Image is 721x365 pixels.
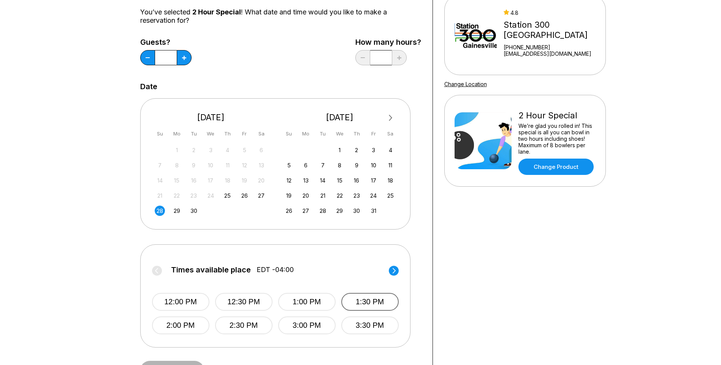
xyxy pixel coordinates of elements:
[334,145,345,155] div: Choose Wednesday, October 1st, 2025
[518,123,596,155] div: We’re glad you rolled in! This special is all you can bowl in two hours including shoes! Maximum ...
[239,190,250,201] div: Choose Friday, September 26th, 2025
[206,160,216,170] div: Not available Wednesday, September 10th, 2025
[318,190,328,201] div: Choose Tuesday, October 21st, 2025
[189,160,199,170] div: Not available Tuesday, September 9th, 2025
[256,129,266,139] div: Sa
[206,190,216,201] div: Not available Wednesday, September 24th, 2025
[239,160,250,170] div: Not available Friday, September 12th, 2025
[189,175,199,186] div: Not available Tuesday, September 16th, 2025
[385,145,396,155] div: Choose Saturday, October 4th, 2025
[278,316,336,334] button: 3:00 PM
[215,293,273,311] button: 12:30 PM
[155,129,165,139] div: Su
[385,160,396,170] div: Choose Saturday, October 11th, 2025
[444,81,487,87] a: Change Location
[518,110,596,121] div: 2 Hour Special
[504,20,602,40] div: Station 300 [GEOGRAPHIC_DATA]
[352,160,362,170] div: Choose Thursday, October 9th, 2025
[385,190,396,201] div: Choose Saturday, October 25th, 2025
[239,129,250,139] div: Fr
[352,129,362,139] div: Th
[171,266,251,274] span: Times available place
[284,175,294,186] div: Choose Sunday, October 12th, 2025
[206,145,216,155] div: Not available Wednesday, September 3rd, 2025
[284,160,294,170] div: Choose Sunday, October 5th, 2025
[215,316,273,334] button: 2:30 PM
[385,112,397,124] button: Next Month
[172,190,182,201] div: Not available Monday, September 22nd, 2025
[284,190,294,201] div: Choose Sunday, October 19th, 2025
[352,190,362,201] div: Choose Thursday, October 23rd, 2025
[368,175,379,186] div: Choose Friday, October 17th, 2025
[301,129,311,139] div: Mo
[368,160,379,170] div: Choose Friday, October 10th, 2025
[368,145,379,155] div: Choose Friday, October 3rd, 2025
[301,160,311,170] div: Choose Monday, October 6th, 2025
[256,145,266,155] div: Not available Saturday, September 6th, 2025
[504,50,602,57] a: [EMAIL_ADDRESS][DOMAIN_NAME]
[284,206,294,216] div: Choose Sunday, October 26th, 2025
[352,175,362,186] div: Choose Thursday, October 16th, 2025
[301,206,311,216] div: Choose Monday, October 27th, 2025
[385,129,396,139] div: Sa
[152,316,209,334] button: 2:00 PM
[368,129,379,139] div: Fr
[334,175,345,186] div: Choose Wednesday, October 15th, 2025
[206,129,216,139] div: We
[155,206,165,216] div: Choose Sunday, September 28th, 2025
[222,129,233,139] div: Th
[355,38,421,46] label: How many hours?
[140,82,157,91] label: Date
[172,175,182,186] div: Not available Monday, September 15th, 2025
[172,129,182,139] div: Mo
[140,8,421,25] div: You’ve selected ! What date and time would you like to make a reservation for?
[257,266,294,274] span: EDT -04:00
[455,6,497,63] img: Station 300 Gainesville
[368,206,379,216] div: Choose Friday, October 31st, 2025
[189,129,199,139] div: Tu
[239,175,250,186] div: Not available Friday, September 19th, 2025
[352,145,362,155] div: Choose Thursday, October 2nd, 2025
[334,129,345,139] div: We
[206,175,216,186] div: Not available Wednesday, September 17th, 2025
[341,293,399,311] button: 1:30 PM
[172,160,182,170] div: Not available Monday, September 8th, 2025
[518,159,594,175] a: Change Product
[385,175,396,186] div: Choose Saturday, October 18th, 2025
[256,190,266,201] div: Choose Saturday, September 27th, 2025
[368,190,379,201] div: Choose Friday, October 24th, 2025
[504,9,602,16] div: 4.8
[455,112,512,169] img: 2 Hour Special
[318,129,328,139] div: Tu
[189,206,199,216] div: Choose Tuesday, September 30th, 2025
[352,206,362,216] div: Choose Thursday, October 30th, 2025
[222,175,233,186] div: Not available Thursday, September 18th, 2025
[222,145,233,155] div: Not available Thursday, September 4th, 2025
[189,145,199,155] div: Not available Tuesday, September 2nd, 2025
[334,160,345,170] div: Choose Wednesday, October 8th, 2025
[155,175,165,186] div: Not available Sunday, September 14th, 2025
[189,190,199,201] div: Not available Tuesday, September 23rd, 2025
[318,175,328,186] div: Choose Tuesday, October 14th, 2025
[341,316,399,334] button: 3:30 PM
[334,206,345,216] div: Choose Wednesday, October 29th, 2025
[155,160,165,170] div: Not available Sunday, September 7th, 2025
[256,160,266,170] div: Not available Saturday, September 13th, 2025
[301,190,311,201] div: Choose Monday, October 20th, 2025
[222,160,233,170] div: Not available Thursday, September 11th, 2025
[504,44,602,50] div: [PHONE_NUMBER]
[318,160,328,170] div: Choose Tuesday, October 7th, 2025
[222,190,233,201] div: Choose Thursday, September 25th, 2025
[140,38,192,46] label: Guests?
[278,293,336,311] button: 1:00 PM
[256,175,266,186] div: Not available Saturday, September 20th, 2025
[172,145,182,155] div: Not available Monday, September 1st, 2025
[155,190,165,201] div: Not available Sunday, September 21st, 2025
[239,145,250,155] div: Not available Friday, September 5th, 2025
[152,112,270,123] div: [DATE]
[284,129,294,139] div: Su
[192,8,241,16] span: 2 Hour Special
[154,144,268,216] div: month 2025-09
[283,144,397,216] div: month 2025-10
[172,206,182,216] div: Choose Monday, September 29th, 2025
